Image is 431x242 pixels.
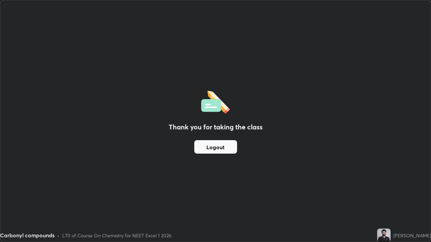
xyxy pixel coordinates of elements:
button: Logout [194,140,237,154]
img: offlineFeedback.1438e8b3.svg [201,88,230,114]
img: 0c83c29822bb4980a4694bc9a4022f43.jpg [377,229,391,242]
div: [PERSON_NAME] [393,232,431,239]
div: • [57,232,60,239]
h2: Thank you for taking the class [169,122,263,132]
div: L70 of Course On Chemistry for NEET Excel 1 2026 [62,232,171,239]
